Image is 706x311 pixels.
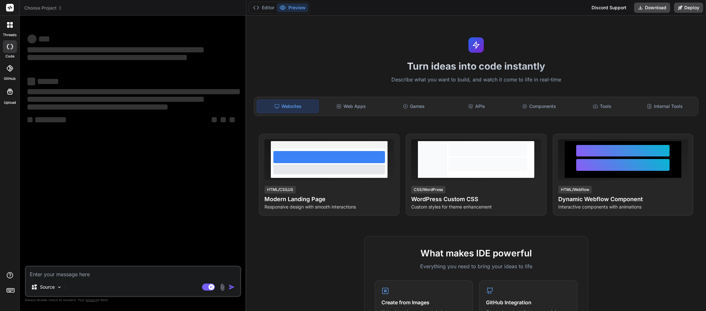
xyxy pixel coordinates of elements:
[558,186,592,193] div: HTML/Webflow
[86,298,97,302] span: privacy
[27,89,240,94] span: ‌
[264,204,394,210] p: Responsive design with smooth interactions
[38,79,58,84] span: ‌
[212,117,217,122] span: ‌
[27,47,204,52] span: ‌
[375,247,577,260] h2: What makes IDE powerful
[24,5,62,11] span: Choose Project
[219,284,226,291] img: attachment
[39,36,49,42] span: ‌
[5,54,14,59] label: code
[558,195,688,204] h4: Dynamic Webflow Component
[411,195,541,204] h4: WordPress Custom CSS
[57,284,62,290] img: Pick Models
[27,117,33,122] span: ‌
[27,78,35,85] span: ‌
[558,204,688,210] p: Interactive components with animations
[411,204,541,210] p: Custom styles for theme enhancement
[634,3,670,13] button: Download
[229,284,235,290] img: icon
[264,195,394,204] h4: Modern Landing Page
[27,55,187,60] span: ‌
[27,34,36,43] span: ‌
[571,100,633,113] div: Tools
[4,100,16,105] label: Upload
[250,76,702,84] p: Describe what you want to build, and watch it come to life in real-time
[264,186,296,193] div: HTML/CSS/JS
[40,284,55,290] p: Source
[375,262,577,270] p: Everything you need to bring your ideas to life
[3,32,17,38] label: threads
[277,3,308,12] button: Preview
[230,117,235,122] span: ‌
[221,117,226,122] span: ‌
[250,60,702,72] h1: Turn ideas into code instantly
[446,100,507,113] div: APIs
[250,3,277,12] button: Editor
[383,100,444,113] div: Games
[35,117,66,122] span: ‌
[381,299,466,306] h4: Create from Images
[508,100,570,113] div: Components
[27,104,168,110] span: ‌
[634,100,695,113] div: Internal Tools
[320,100,381,113] div: Web Apps
[257,100,319,113] div: Websites
[27,97,204,102] span: ‌
[486,299,571,306] h4: GitHub Integration
[588,3,630,13] div: Discord Support
[411,186,445,193] div: CSS/WordPress
[674,3,703,13] button: Deploy
[4,76,16,81] label: GitHub
[25,297,241,303] p: Always double-check its answers. Your in Bind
